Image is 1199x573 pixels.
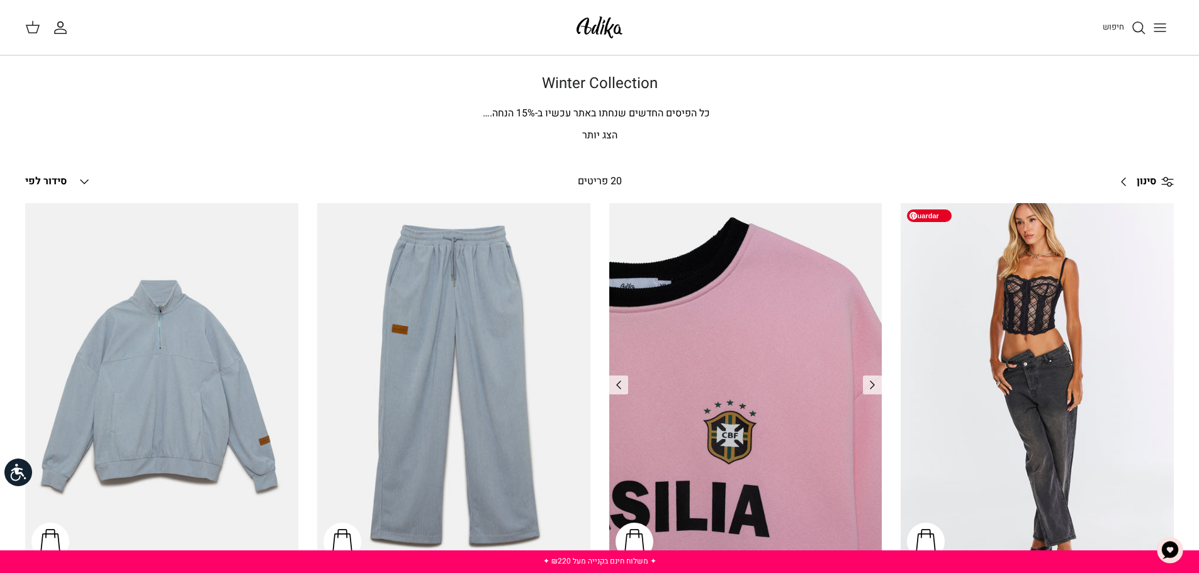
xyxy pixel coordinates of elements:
[159,128,1040,144] p: הצג יותר
[467,174,732,190] div: 20 פריטים
[516,106,527,121] span: 15
[1112,167,1174,197] a: סינון
[609,203,882,567] a: סווטשירט Brazilian Kid
[25,203,298,567] a: סווטשירט City Strolls אוברסייז
[159,75,1040,93] h1: Winter Collection
[53,20,73,35] a: החשבון שלי
[907,209,952,222] span: Guardar
[901,203,1174,567] a: ג׳ינס All Or Nothing קריס-קרוס | BOYFRIEND
[863,376,882,394] a: Previous
[535,106,710,121] span: כל הפיסים החדשים שנחתו באתר עכשיו ב-
[1103,20,1146,35] a: חיפוש
[573,13,626,42] img: Adika IL
[1146,14,1174,42] button: Toggle menu
[483,106,535,121] span: % הנחה.
[609,376,628,394] a: Previous
[543,555,656,567] a: ✦ משלוח חינם בקנייה מעל ₪220 ✦
[1103,21,1124,33] span: חיפוש
[25,174,67,189] span: סידור לפי
[317,203,590,567] a: מכנסי טרנינג City strolls
[1137,174,1156,190] span: סינון
[25,168,92,196] button: סידור לפי
[1151,531,1189,569] button: צ'אט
